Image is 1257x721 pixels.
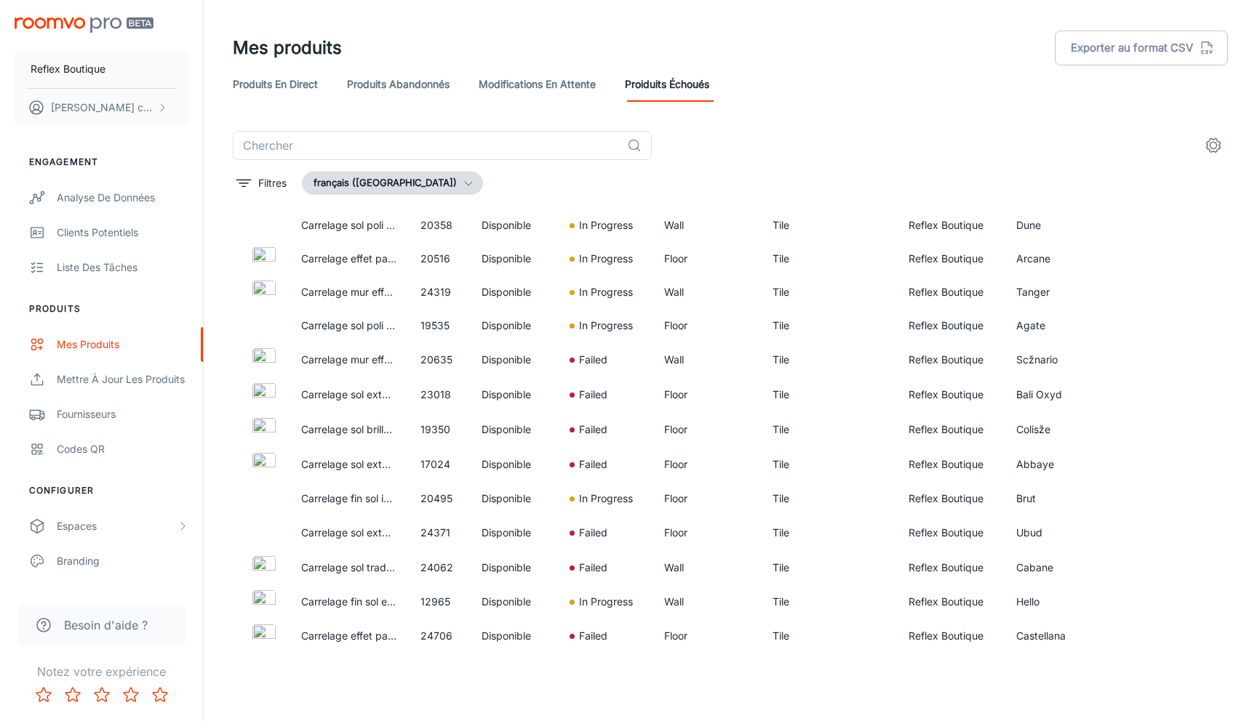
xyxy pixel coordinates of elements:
[1005,377,1124,412] td: Bali Oxyd
[57,406,188,422] div: Fournisseurs
[1005,619,1124,653] td: Castellana
[653,209,761,242] td: Wall
[301,491,397,507] p: Carrelage fin sol imitation parquet Brut blanc 20x80 cm
[761,412,897,447] td: Tile
[470,619,558,653] td: Disponible
[409,515,470,550] td: 24371
[653,482,761,515] td: Floor
[579,217,633,233] p: In Progress
[653,619,761,653] td: Floor
[653,377,761,412] td: Floor
[470,275,558,309] td: Disponible
[57,190,188,206] div: Analyse de données
[897,309,1004,342] td: Reflex Boutique
[761,585,897,619] td: Tile
[12,663,191,680] p: Notez votre expérience
[761,377,897,412] td: Tile
[653,342,761,377] td: Wall
[470,309,558,342] td: Disponible
[761,342,897,377] td: Tile
[579,594,633,610] p: In Progress
[409,550,470,585] td: 24062
[897,377,1004,412] td: Reflex Boutique
[57,337,188,353] div: Mes produits
[409,447,470,482] td: 17024
[897,242,1004,275] td: Reflex Boutique
[301,560,397,576] p: Carrelage sol traditionnel Cabane dŽco rosŽ 33,15x33,15 cm
[64,616,148,634] span: Besoin d'aide ?
[1005,515,1124,550] td: Ubud
[1005,342,1124,377] td: Scžnario
[897,209,1004,242] td: Reflex Boutique
[51,100,153,116] p: [PERSON_NAME] castelli
[301,318,397,334] p: Carrelage sol poli Agate perle 60x120 cm
[579,628,607,644] p: Failed
[347,67,450,102] a: Produits abandonnés
[579,491,633,507] p: In Progress
[409,377,470,412] td: 23018
[58,680,87,709] button: Rate 2 star
[116,680,145,709] button: Rate 4 star
[579,422,607,438] p: Failed
[29,680,58,709] button: Rate 1 star
[579,387,607,403] p: Failed
[470,377,558,412] td: Disponible
[233,172,290,195] button: filter
[470,515,558,550] td: Disponible
[579,284,633,300] p: In Progress
[57,225,188,241] div: Clients potentiels
[470,242,558,275] td: Disponible
[897,482,1004,515] td: Reflex Boutique
[761,482,897,515] td: Tile
[761,242,897,275] td: Tile
[1199,131,1228,160] button: settings
[301,387,397,403] p: Carrelage sol extŽrieur effet [PERSON_NAME]rme R10 30*60cm
[761,619,897,653] td: Tile
[409,585,470,619] td: 12965
[897,275,1004,309] td: Reflex Boutique
[301,594,397,610] p: Carrelage fin sol et mur Hello iron 50x100 cm
[897,550,1004,585] td: Reflex Boutique
[470,585,558,619] td: Disponible
[233,35,342,61] h1: Mes produits
[301,284,397,300] p: Carrelage mur effet zellige Tanger caramel 15x30 cm
[301,422,397,438] p: Carrelage sol brillant effet marbre ColisŽe or 60*60 cm
[1005,309,1124,342] td: Agate
[761,275,897,309] td: Tile
[761,550,897,585] td: Tile
[302,172,483,195] button: français ([GEOGRAPHIC_DATA])
[31,61,105,77] p: Reflex Boutique
[57,518,177,534] div: Espaces
[653,550,761,585] td: Wall
[409,482,470,515] td: 20495
[897,619,1004,653] td: Reflex Boutique
[897,412,1004,447] td: Reflex Boutique
[653,275,761,309] td: Wall
[15,17,153,33] img: Roomvo PRO Beta
[301,352,397,368] p: Carrelage mur effet zellige ScŽnario ivoire 7,5x30 cm
[1005,242,1124,275] td: Arcane
[57,553,188,569] div: Branding
[579,456,607,472] p: Failed
[579,352,607,368] p: Failed
[409,309,470,342] td: 19535
[470,412,558,447] td: Disponible
[87,680,116,709] button: Rate 3 star
[1005,412,1124,447] td: Colisže
[57,259,188,275] div: Liste des tâches
[653,242,761,275] td: Floor
[301,217,397,233] p: Carrelage sol poli Dune perle 60x120 cm
[15,50,188,88] button: Reflex Boutique
[625,67,709,102] a: Proiduits Échoués
[1005,275,1124,309] td: Tanger
[1005,585,1124,619] td: Hello
[301,456,397,472] p: Carrelage sol extŽrieur effet pierre Abbaye fenis R11 50*50
[301,251,397,267] p: Carrelage effet parement Arcane marbre 32x89 cm
[470,209,558,242] td: Disponible
[897,585,1004,619] td: Reflex Boutique
[653,515,761,550] td: Floor
[479,67,596,102] a: Modifications en attente
[1005,209,1124,242] td: Dune
[470,342,558,377] td: Disponible
[409,242,470,275] td: 20516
